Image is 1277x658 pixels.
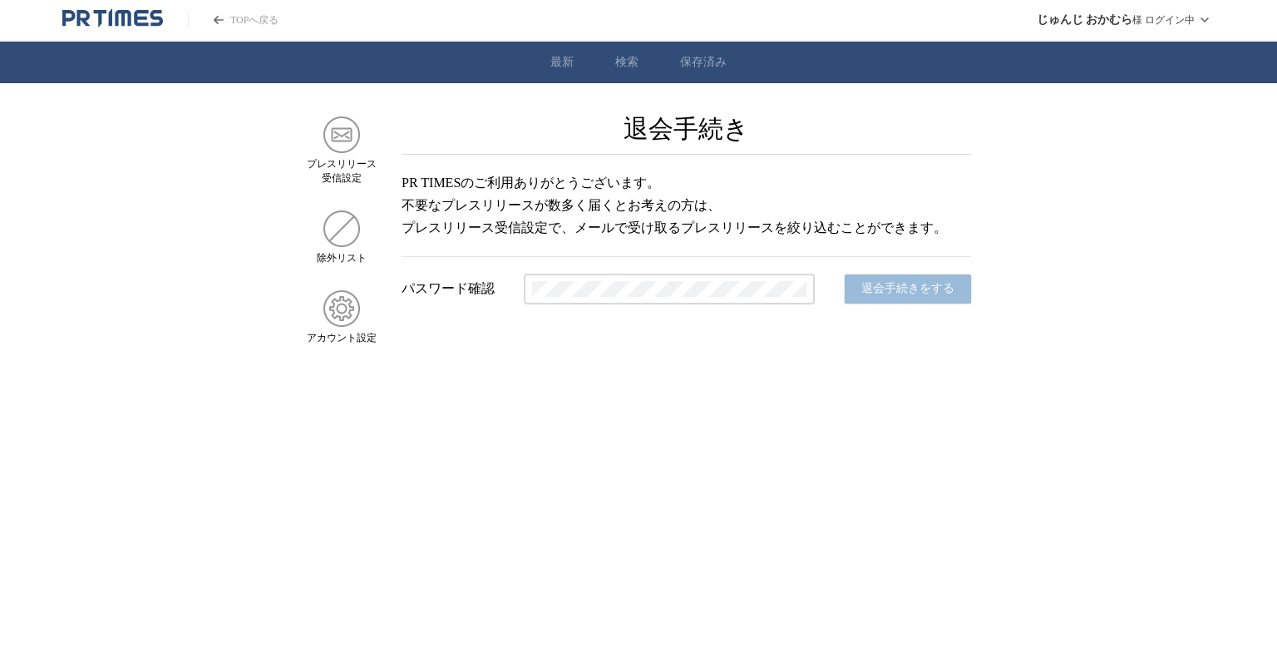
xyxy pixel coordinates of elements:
a: 最新 [550,55,574,70]
span: じゅんじ おかむら [1037,12,1133,27]
a: PR TIMESのトップページはこちら [62,8,163,32]
a: 除外リスト除外リスト [306,210,377,265]
img: アカウント設定 [323,290,360,327]
img: プレスリリース 受信設定 [323,116,360,153]
label: パスワード確認 [402,280,495,298]
p: PR TIMESのご利用ありがとうございます。 不要なプレスリリースが数多く届くとお考えの方は、 プレスリリース受信設定で、メールで受け取るプレスリリースを絞り込むことができます。 [402,171,971,257]
span: 除外リスト [317,251,367,265]
a: 保存済み [680,55,727,70]
button: 退会手続きをする [844,274,972,304]
a: 検索 [615,55,638,70]
a: PR TIMESのトップページはこちら [188,13,279,27]
span: 退会手続きをする [861,281,954,296]
a: プレスリリース 受信設定プレスリリース 受信設定 [306,116,377,186]
h2: 退会手続き [624,116,749,141]
span: プレスリリース 受信設定 [307,157,377,186]
span: アカウント設定 [307,331,377,345]
input: パスワードを入力する [532,281,806,297]
img: 除外リスト [323,210,360,247]
a: アカウント設定アカウント設定 [306,290,377,345]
